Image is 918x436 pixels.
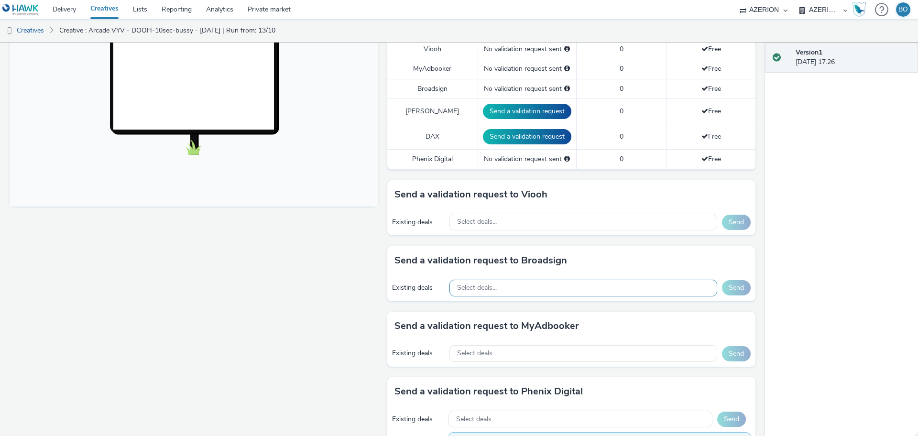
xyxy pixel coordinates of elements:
span: Free [701,107,721,116]
span: Select deals... [457,218,497,226]
span: 0 [620,107,623,116]
div: No validation request sent [483,44,571,54]
span: Free [701,154,721,163]
div: Please select a deal below and click on Send to send a validation request to Broadsign. [564,84,570,94]
span: Select deals... [457,349,497,358]
button: Send [722,280,751,295]
button: Send [717,412,746,427]
h3: Send a validation request to Broadsign [394,253,567,268]
div: Please select a deal below and click on Send to send a validation request to Phenix Digital. [564,154,570,164]
div: BÖ [898,2,908,17]
h3: Send a validation request to Viooh [394,187,547,202]
span: Select deals... [456,415,496,424]
span: Free [701,132,721,141]
button: Send a validation request [483,104,571,119]
td: Phenix Digital [387,150,478,169]
span: Free [701,84,721,93]
span: Free [701,44,721,54]
td: [PERSON_NAME] [387,99,478,124]
h3: Send a validation request to Phenix Digital [394,384,583,399]
span: Select deals... [457,284,497,292]
div: Existing deals [392,414,444,424]
a: Creative : Arcade VYV - DOOH-10sec-bussy - [DATE] | Run from: 13/10 [55,19,280,42]
td: Broadsign [387,79,478,98]
span: Free [701,64,721,73]
span: 0 [620,154,623,163]
h3: Send a validation request to MyAdbooker [394,319,579,333]
a: Hawk Academy [852,2,870,17]
img: Hawk Academy [852,2,866,17]
span: 0 [620,84,623,93]
div: No validation request sent [483,154,571,164]
span: 0 [620,44,623,54]
div: Please select a deal below and click on Send to send a validation request to MyAdbooker. [564,64,570,74]
strong: Version 1 [796,48,822,57]
td: Viooh [387,39,478,59]
div: Existing deals [392,218,445,227]
div: Existing deals [392,349,445,358]
span: 0 [620,132,623,141]
span: 0 [620,64,623,73]
div: Existing deals [392,283,445,293]
div: No validation request sent [483,64,571,74]
div: No validation request sent [483,84,571,94]
img: dooh [5,26,14,36]
td: DAX [387,124,478,150]
div: [DATE] 17:26 [796,48,910,67]
button: Send a validation request [483,129,571,144]
div: Please select a deal below and click on Send to send a validation request to Viooh. [564,44,570,54]
button: Send [722,346,751,361]
img: undefined Logo [2,4,39,16]
button: Send [722,215,751,230]
td: MyAdbooker [387,59,478,79]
